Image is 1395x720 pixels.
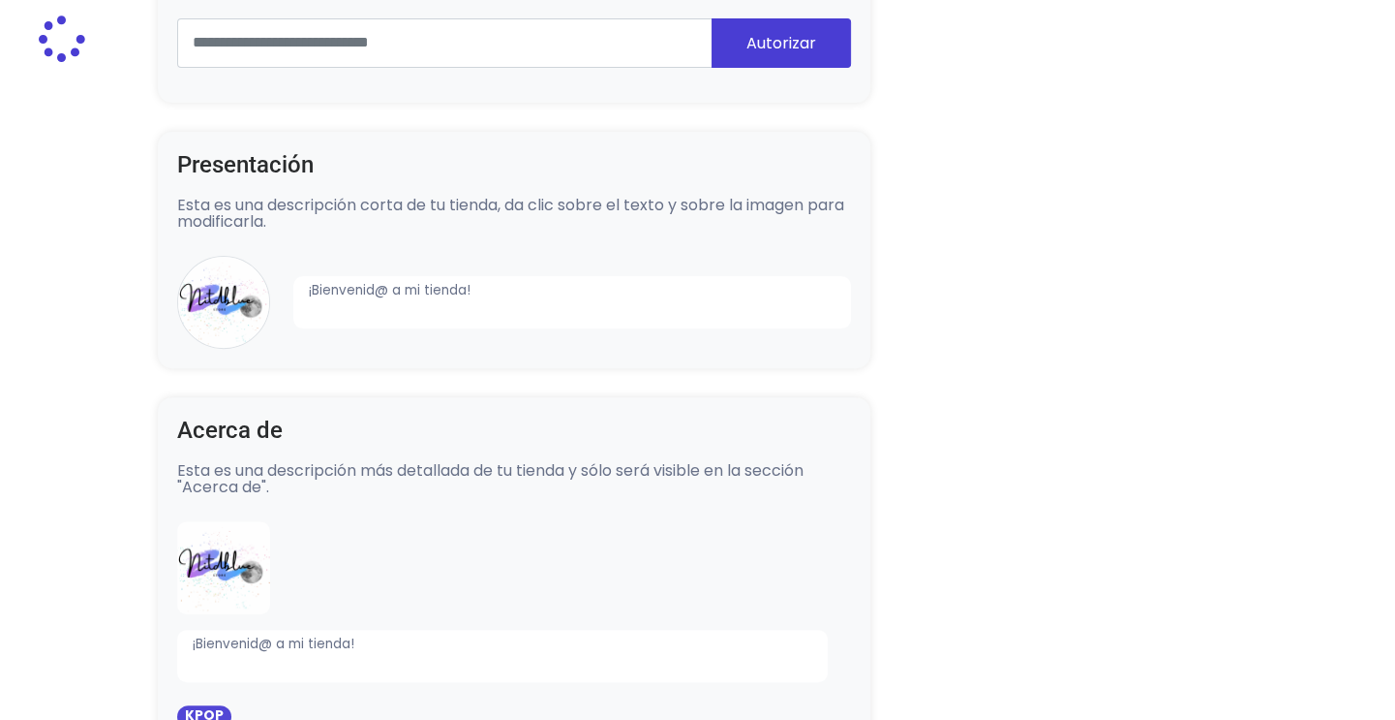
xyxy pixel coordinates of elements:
h4: Acerca de [177,417,851,445]
div: ¡Bienvenid@ a mi tienda! [293,276,851,329]
button: Autorizar [712,18,851,68]
p: Esta es una descripción corta de tu tienda, da clic sobre el texto y sobre la imagen para modific... [177,197,851,231]
p: ¡Bienvenid@ a mi tienda! [177,630,828,682]
p: Esta es una descripción más detallada de tu tienda y sólo será visible en la sección "Acerca de". [177,462,851,496]
h4: Presentación [177,151,851,179]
